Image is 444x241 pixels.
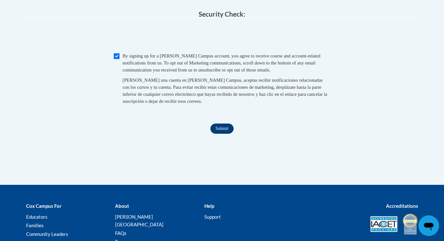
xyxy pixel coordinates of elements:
a: Community Leaders [26,231,68,237]
span: [PERSON_NAME] una cuenta en [PERSON_NAME] Campus, aceptas recibir notificaciones relacionadas con... [123,78,327,104]
b: Cox Campus For [26,203,62,209]
a: [PERSON_NAME][GEOGRAPHIC_DATA] [115,214,164,227]
iframe: reCAPTCHA [174,24,271,49]
span: By signing up for a [PERSON_NAME] Campus account, you agree to receive course and account-related... [123,53,321,72]
a: Families [26,222,44,228]
img: Accredited IACET® Provider [370,216,397,232]
a: Support [204,214,221,220]
a: Educators [26,214,47,220]
b: About [115,203,129,209]
span: Security Check: [199,10,245,18]
iframe: Button to launch messaging window [419,215,439,236]
img: IDA® Accredited [402,213,418,235]
b: Accreditations [386,203,418,209]
input: Submit [210,124,233,134]
a: FAQs [115,230,127,236]
b: Help [204,203,214,209]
